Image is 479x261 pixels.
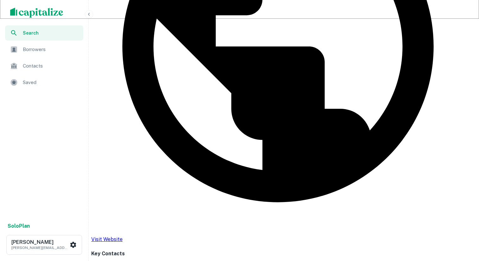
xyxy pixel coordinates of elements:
a: SoloPlan [8,222,30,230]
span: Saved [23,79,80,86]
strong: Solo Plan [8,223,30,229]
a: Search [5,25,83,41]
img: capitalize-logo.png [10,8,63,18]
span: Contacts [23,62,80,70]
button: [PERSON_NAME][PERSON_NAME][EMAIL_ADDRESS][DOMAIN_NAME] [6,235,82,255]
a: Saved [5,75,83,90]
p: [PERSON_NAME][EMAIL_ADDRESS][DOMAIN_NAME] [11,245,68,251]
a: Visit Website [91,229,465,242]
h4: Key Contacts [91,250,465,258]
a: Borrowers [5,42,83,57]
h6: [PERSON_NAME] [11,240,68,245]
a: Contacts [5,58,83,74]
iframe: Chat Widget [447,210,479,241]
span: Borrowers [23,46,80,53]
span: Search [23,29,80,36]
